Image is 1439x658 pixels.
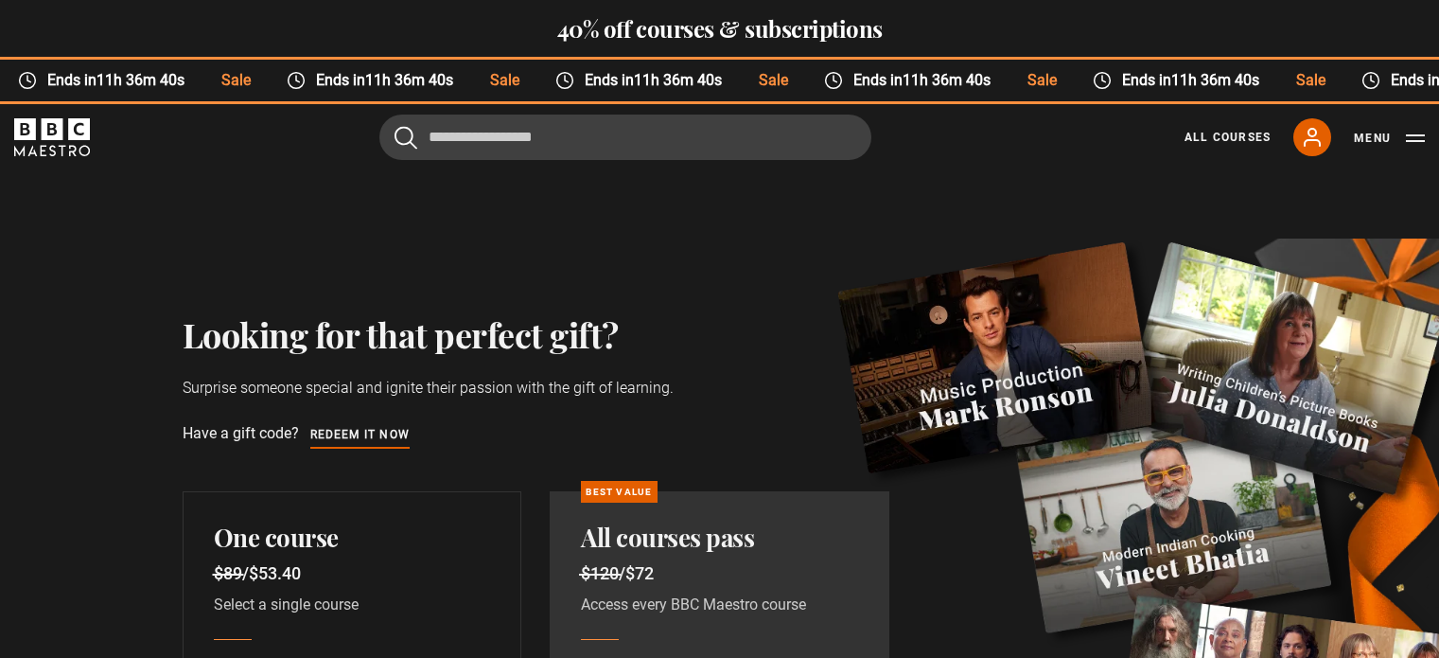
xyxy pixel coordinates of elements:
[1009,69,1074,92] span: Sale
[471,69,536,92] span: Sale
[902,71,990,89] time: 11h 36m 40s
[214,563,242,583] span: $89
[214,560,491,586] p: /
[97,71,184,89] time: 11h 36m 40s
[1170,71,1258,89] time: 11h 36m 40s
[365,71,453,89] time: 11h 36m 40s
[214,523,491,553] h2: One course
[633,71,721,89] time: 11h 36m 40s
[202,69,268,92] span: Sale
[310,425,411,446] a: Redeem it now
[581,560,858,586] p: /
[842,69,1008,92] span: Ends in
[1277,69,1342,92] span: Sale
[214,594,491,616] p: Select a single course
[183,424,411,442] span: Have a gift code?
[581,594,858,616] p: Access every BBC Maestro course
[183,314,1257,354] h1: Looking for that perfect gift?
[305,69,470,92] span: Ends in
[1111,69,1276,92] span: Ends in
[740,69,805,92] span: Sale
[249,563,301,583] span: $53.40
[379,115,871,160] input: Search
[581,523,858,553] h2: All courses pass
[581,481,657,502] p: Best Value
[581,563,619,583] span: $120
[573,69,739,92] span: Ends in
[625,563,654,583] span: $72
[36,69,202,92] span: Ends in
[14,118,90,156] svg: BBC Maestro
[1185,129,1271,146] a: All Courses
[183,377,828,400] p: Surprise someone special and ignite their passion with the gift of learning.
[1354,129,1425,148] button: Toggle navigation
[395,125,417,149] button: Submit the search query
